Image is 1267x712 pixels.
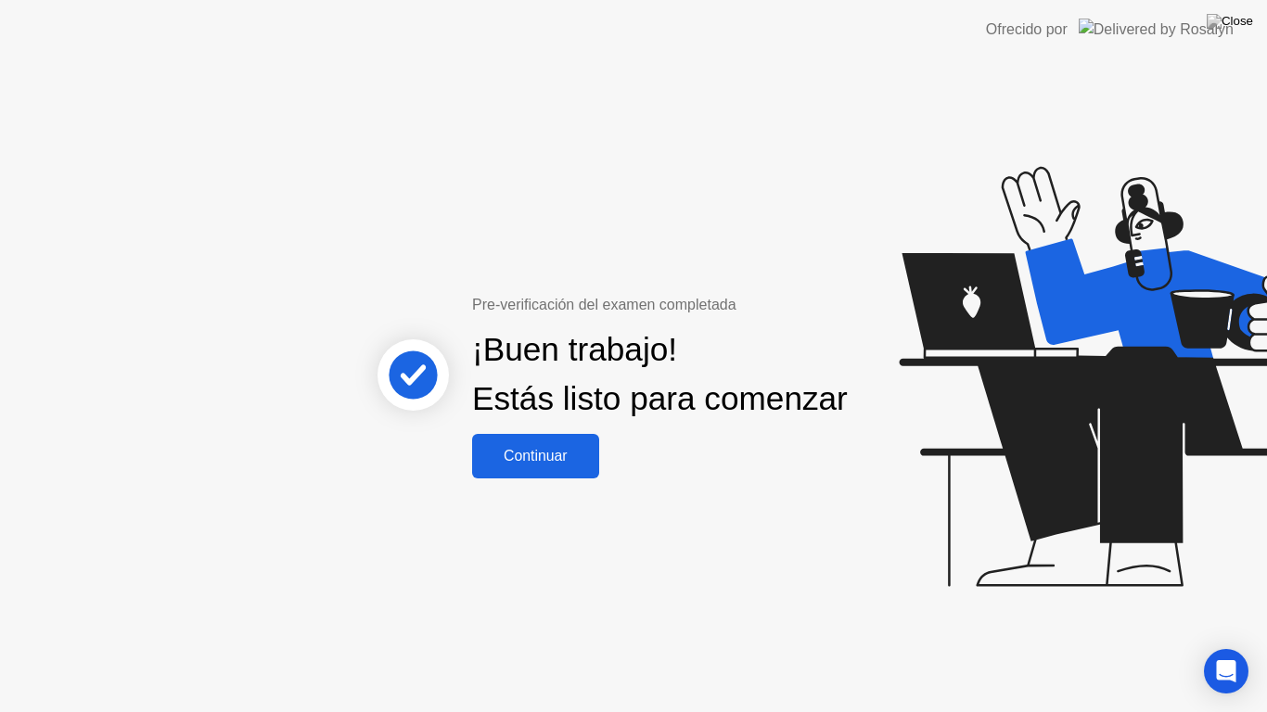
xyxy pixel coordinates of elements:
[986,19,1068,41] div: Ofrecido por
[472,325,848,424] div: ¡Buen trabajo! Estás listo para comenzar
[472,434,599,478] button: Continuar
[472,294,855,316] div: Pre-verificación del examen completada
[1207,14,1253,29] img: Close
[478,448,594,464] div: Continuar
[1204,649,1248,693] div: Open Intercom Messenger
[1079,19,1234,40] img: Delivered by Rosalyn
